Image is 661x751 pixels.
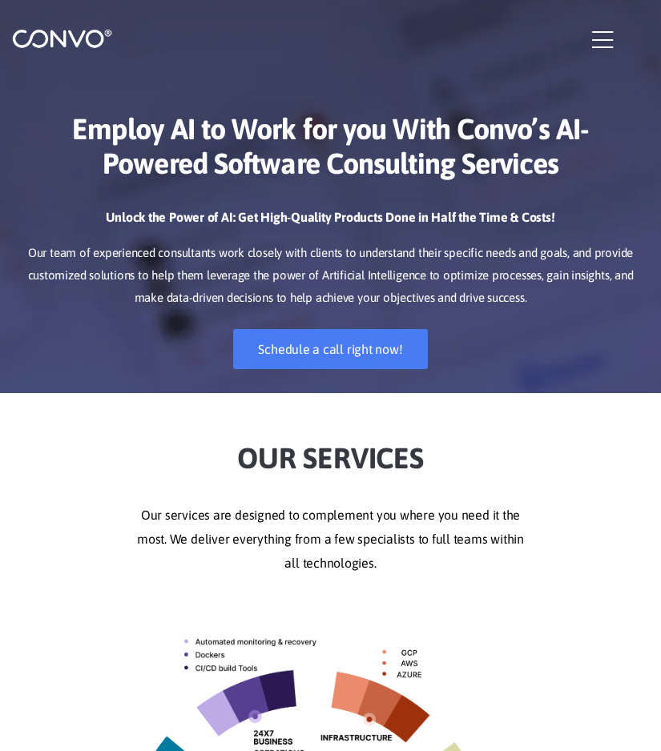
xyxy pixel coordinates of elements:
[24,88,637,193] h1: Employ AI to Work for you With Convo’s AI-Powered Software Consulting Services
[12,504,649,576] p: Our services are designed to complement you where you need it the most. We deliver everything fro...
[12,28,112,49] img: logo_1.png
[12,417,649,480] h2: Our Services
[233,329,427,369] a: Schedule a call right now!
[24,209,637,238] h3: Unlock the Power of AI: Get High-Quality Products Done in Half the Time & Costs!
[24,242,637,309] p: Our team of experienced consultants work closely with clients to understand their specific needs ...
